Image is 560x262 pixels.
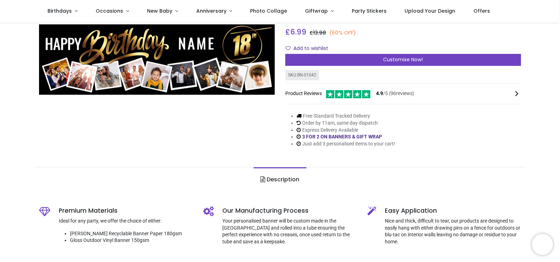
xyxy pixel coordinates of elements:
img: Personalised Happy 18th Birthday Banner - Black & Gold - Custom Name & 9 Photo Upload [39,24,275,95]
li: Gloss Outdoor Vinyl Banner 150gsm [70,237,193,244]
span: £ [285,27,306,37]
span: 13.98 [313,29,326,36]
span: Customise Now! [383,56,423,63]
p: Nice and thick, difficult to tear, our products are designed to easily hang with either drawing p... [385,218,521,245]
li: Express Delivery Available [297,127,395,134]
div: Product Reviews [285,89,521,99]
li: Just add 3 personalised items to your cart! [297,141,395,148]
span: /5 ( 96 reviews) [376,90,414,97]
h5: Premium Materials [59,206,193,215]
button: Add to wishlistAdd to wishlist [285,43,334,55]
span: Birthdays [47,7,72,14]
span: 4.9 [376,91,383,96]
a: Description [254,167,306,192]
li: Free Standard Tracked Delivery [297,113,395,120]
p: Your personalised banner will be custom made in the [GEOGRAPHIC_DATA] and rolled into a tube ensu... [222,218,357,245]
span: £ [310,29,326,36]
span: Offers [473,7,490,14]
h5: Our Manufacturing Process [222,206,357,215]
h5: Easy Application [385,206,521,215]
span: Giftwrap [305,7,328,14]
p: Ideal for any party, we offer the choice of either: [59,218,193,225]
small: (50% OFF) [329,29,356,37]
span: Occasions [96,7,123,14]
li: [PERSON_NAME] Recyclable Banner Paper 180gsm [70,230,193,237]
span: Upload Your Design [405,7,455,14]
div: SKU: BN-01042 [285,70,319,80]
span: 6.99 [290,27,306,37]
span: New Baby [147,7,172,14]
span: Anniversary [196,7,227,14]
iframe: Brevo live chat [532,234,553,255]
li: Order by 11am, same day dispatch [297,120,395,127]
i: Add to wishlist [286,46,291,51]
span: Photo Collage [250,7,287,14]
span: Party Stickers [352,7,387,14]
a: 3 FOR 2 ON BANNERS & GIFT WRAP [302,134,382,139]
